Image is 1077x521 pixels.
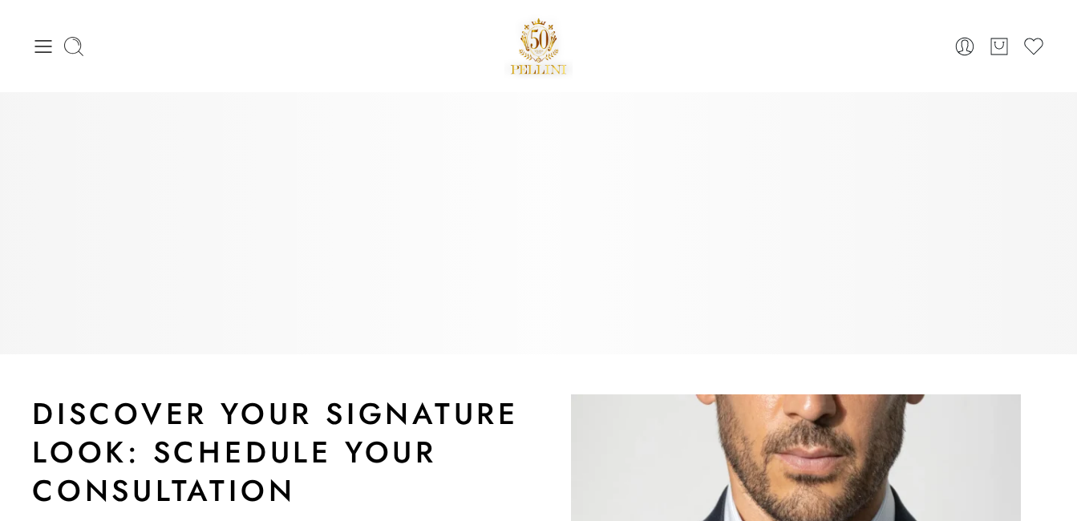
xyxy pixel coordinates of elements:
a: Wishlist [1022,35,1045,58]
img: Pellini [504,12,573,80]
a: Pellini - [504,12,573,80]
a: Cart [988,35,1010,58]
a: Login / Register [954,35,976,58]
h2: Discover Your Signature Look: Schedule Your Consultation [32,394,531,510]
